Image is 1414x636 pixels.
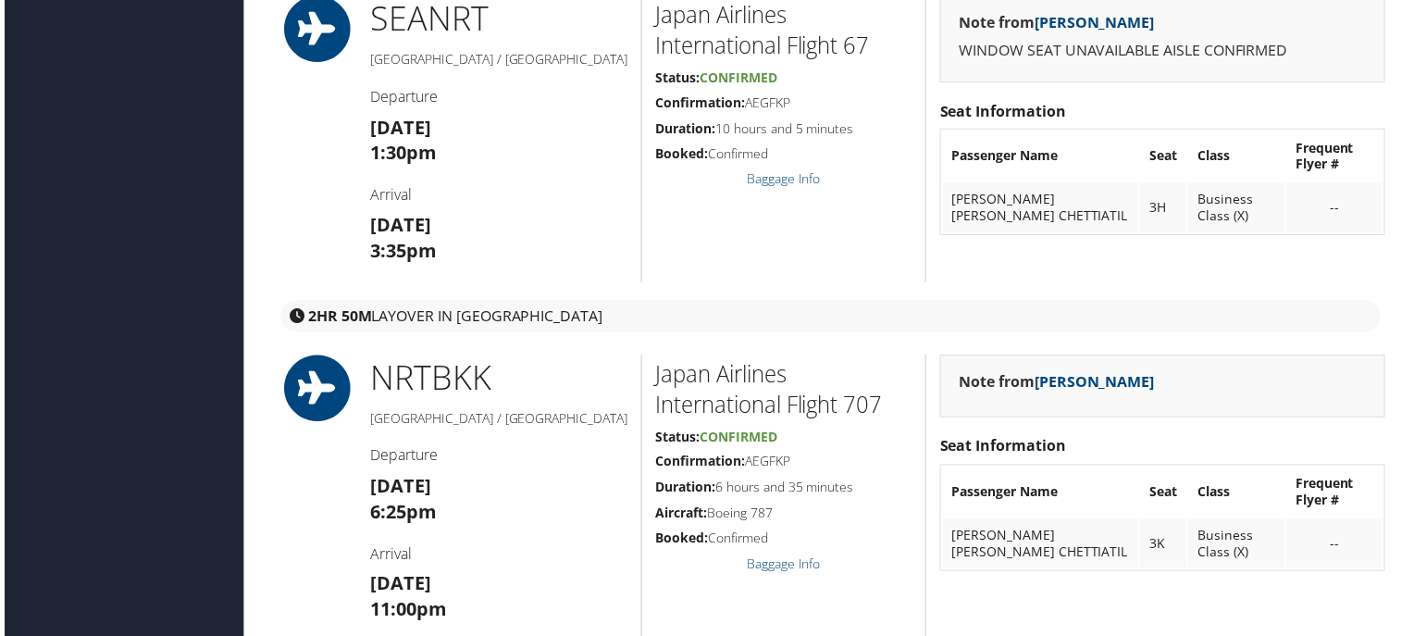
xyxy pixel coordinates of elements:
h2: Japan Airlines International Flight 707 [655,361,912,423]
strong: Booked: [655,532,708,550]
strong: Status: [655,69,700,87]
th: Seat [1143,132,1189,182]
strong: Duration: [655,481,715,499]
th: Frequent Flyer # [1290,132,1386,182]
h5: [GEOGRAPHIC_DATA] / [GEOGRAPHIC_DATA] [368,412,626,430]
h5: Confirmed [655,146,912,165]
strong: Aircraft: [655,507,707,525]
th: Class [1191,132,1288,182]
th: Passenger Name [944,470,1141,520]
strong: Note from [961,13,1157,33]
div: layover in [GEOGRAPHIC_DATA] [278,303,1384,334]
td: [PERSON_NAME] [PERSON_NAME] CHETTIATIL [944,522,1141,572]
strong: 11:00pm [368,601,445,626]
strong: Note from [961,374,1157,394]
strong: [DATE] [368,116,429,141]
h5: Boeing 787 [655,507,912,526]
strong: [DATE] [368,575,429,600]
span: Confirmed [700,69,777,87]
h4: Arrival [368,186,626,206]
th: Seat [1143,470,1189,520]
strong: Seat Information [941,439,1068,459]
strong: Confirmation: [655,94,745,112]
span: Confirmed [700,430,777,448]
h4: Departure [368,87,626,107]
h4: Departure [368,448,626,468]
strong: [DATE] [368,214,429,239]
h5: Confirmed [655,532,912,551]
td: 3H [1143,184,1189,234]
h4: Arrival [368,547,626,567]
a: [PERSON_NAME] [1036,374,1157,394]
h5: 10 hours and 5 minutes [655,120,912,139]
strong: Booked: [655,146,708,164]
strong: Duration: [655,120,715,138]
strong: 2HR 50M [305,308,369,329]
div: -- [1299,201,1377,218]
strong: Confirmation: [655,455,745,473]
h5: [GEOGRAPHIC_DATA] / [GEOGRAPHIC_DATA] [368,51,626,69]
a: Baggage Info [747,171,821,189]
td: Business Class (X) [1191,522,1288,572]
h5: AEGFKP [655,94,912,113]
strong: [DATE] [368,477,429,502]
th: Frequent Flyer # [1290,470,1386,520]
td: [PERSON_NAME] [PERSON_NAME] CHETTIATIL [944,184,1141,234]
strong: 1:30pm [368,142,435,167]
td: 3K [1143,522,1189,572]
a: Baggage Info [747,558,821,576]
p: WINDOW SEAT UNAVAILABLE AISLE CONFIRMED [961,40,1370,64]
strong: 3:35pm [368,240,435,265]
strong: Seat Information [941,102,1068,122]
a: [PERSON_NAME] [1036,13,1157,33]
h5: 6 hours and 35 minutes [655,481,912,500]
strong: Status: [655,430,700,448]
th: Class [1191,470,1288,520]
strong: 6:25pm [368,503,435,528]
h5: AEGFKP [655,455,912,474]
div: -- [1299,539,1377,555]
th: Passenger Name [944,132,1141,182]
td: Business Class (X) [1191,184,1288,234]
h1: NRT BKK [368,357,626,404]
